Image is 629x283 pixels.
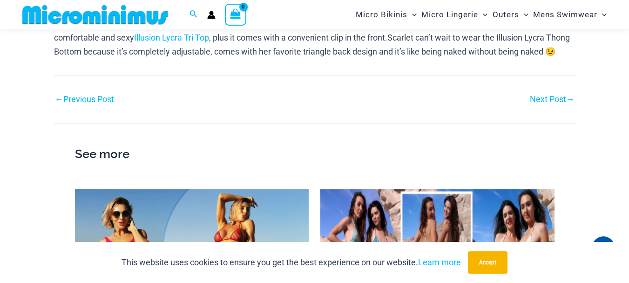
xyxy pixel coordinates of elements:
[356,3,407,27] span: Micro Bikinis
[566,94,575,104] span: →
[134,33,209,42] a: Illusion Lycra Tri Top
[530,95,575,104] a: Next Post→
[75,145,555,164] h2: See more
[531,3,609,27] a: Mens SwimwearMenu ToggleMenu Toggle
[407,3,417,27] span: Menu Toggle
[490,3,531,27] a: OutersMenu ToggleMenu Toggle
[54,5,564,42] span: An added bonus? No tan lines! Scarlet can’t get enough of the gorgeous one piece with its unique ...
[419,3,490,27] a: Micro LingerieMenu ToggleMenu Toggle
[421,3,478,27] span: Micro Lingerie
[533,3,597,27] span: Mens Swimwear
[493,3,519,27] span: Outers
[418,257,461,267] a: Learn more
[597,3,607,27] span: Menu Toggle
[54,33,570,56] span: Scarlet can’t wait to wear the Illusion Lycra Thong Bottom because it’s completely adjustable, co...
[468,251,507,274] button: Accept
[207,11,216,19] a: Account icon link
[55,95,114,104] a: ←Previous Post
[19,4,172,25] img: MM SHOP LOGO FLAT
[478,3,487,27] span: Menu Toggle
[189,9,198,21] a: Search icon link
[519,3,528,27] span: Menu Toggle
[352,1,610,28] nav: Site Navigation
[353,3,419,27] a: Micro BikinisMenu ToggleMenu Toggle
[55,94,63,104] span: ←
[225,4,246,25] a: View Shopping Cart, empty
[122,255,461,269] p: This website uses cookies to ensure you get the best experience on our website.
[54,75,575,106] nav: Post navigation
